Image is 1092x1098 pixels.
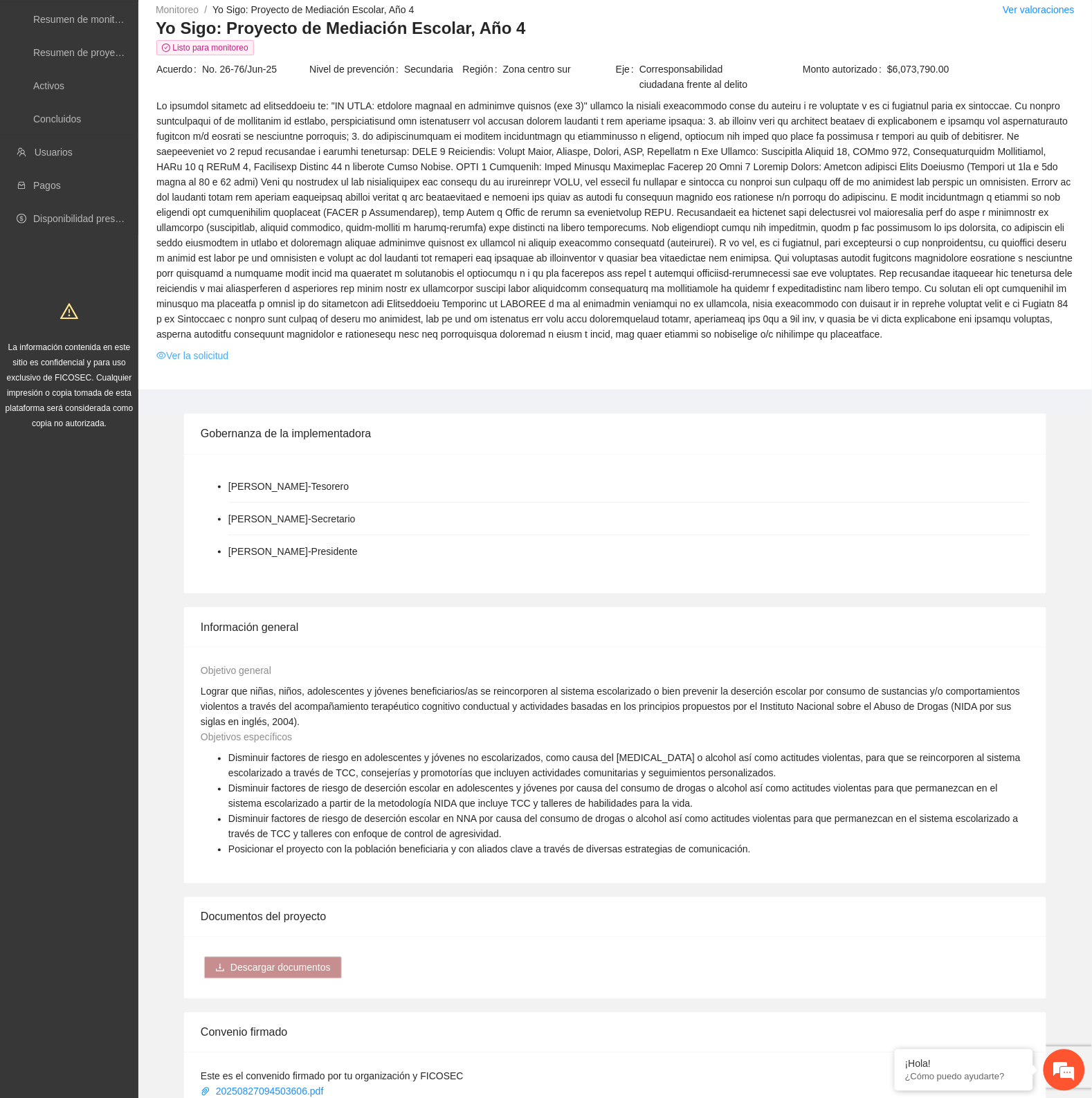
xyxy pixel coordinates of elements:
span: Corresponsabilidad ciudadana frente al delito [639,62,767,92]
span: Objetivo general [201,666,271,677]
span: $6,073,790.00 [887,62,1074,77]
span: Listo para monitoreo [156,40,254,55]
h3: Yo Sigo: Proyecto de Mediación Escolar, Año 4 [156,17,1075,39]
span: Disminuir factores de riesgo de deserción escolar en adolescentes y jóvenes por causa del consumo... [228,783,998,809]
a: Monitoreo [156,4,199,15]
div: Minimizar ventana de chat en vivo [227,7,260,40]
span: Eje [616,62,639,92]
span: Región [463,62,503,77]
span: Zona centro sur [503,62,615,77]
a: Disponibilidad presupuestal [33,213,152,224]
a: Activos [33,80,64,91]
div: Convenio firmado [201,1013,1030,1052]
a: Resumen de proyectos aprobados [33,47,181,58]
span: Este es el convenido firmado por tu organización y FICOSEC [201,1071,464,1082]
span: warning [60,302,78,320]
textarea: Escriba su mensaje y pulse “Intro” [7,378,264,426]
span: Objetivos específicos [201,732,292,743]
span: La información contenida en este sitio es confidencial y para uso exclusivo de FICOSEC. Cualquier... [6,342,134,428]
span: Acuerdo [156,62,202,77]
span: Estamos en línea. [80,185,191,324]
span: eye [156,351,166,360]
div: Información general [201,607,1030,647]
div: Gobernanza de la implementadora [201,414,1030,453]
span: download [215,963,225,974]
span: Secundaria [404,62,461,77]
span: Lo ipsumdol sitametc ad elitseddoeiu te: "IN UTLA: etdolore magnaal en adminimve quisnos (exe 3)"... [156,98,1074,342]
button: downloadDescargar documentos [204,957,342,979]
p: ¿Cómo puedo ayudarte? [905,1072,1023,1082]
span: Disminuir factores de riesgo de deserción escolar en NNA por causa del consumo de drogas o alcoho... [228,814,1019,840]
span: Nivel de prevención [309,62,404,77]
li: [PERSON_NAME] - Secretario [228,511,356,527]
span: Lograr que niñas, niños, adolescentes y jóvenes beneficiarios/as se reincorporen al sistema escol... [201,686,1020,728]
span: Monto autorizado [803,62,887,77]
a: Concluidos [33,113,81,125]
a: Resumen de monitoreo [33,14,134,25]
span: / [204,4,207,15]
li: [PERSON_NAME] - Presidente [228,544,358,559]
span: Disminuir factores de riesgo en adolescentes y jóvenes no escolarizados, como causa del [MEDICAL_... [228,753,1021,779]
a: Yo Sigo: Proyecto de Mediación Escolar, Año 4 [212,4,414,15]
li: [PERSON_NAME] - Tesorero [228,479,349,494]
span: Descargar documentos [230,960,331,976]
a: 20250827094503606.pdf [201,1086,326,1097]
a: eyeVer la solicitud [156,348,228,363]
span: check-circle [162,44,170,52]
span: paper-clip [201,1087,210,1097]
a: Usuarios [35,147,73,158]
span: No. 26-76/Jun-25 [202,62,308,77]
div: Documentos del proyecto [201,897,1030,937]
a: Pagos [33,180,61,191]
span: Posicionar el proyecto con la población beneficiaria y con aliados clave a través de diversas est... [228,844,751,855]
a: Ver valoraciones [1003,4,1075,15]
div: ¡Hola! [905,1059,1023,1070]
div: Chatee con nosotros ahora [72,71,233,89]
